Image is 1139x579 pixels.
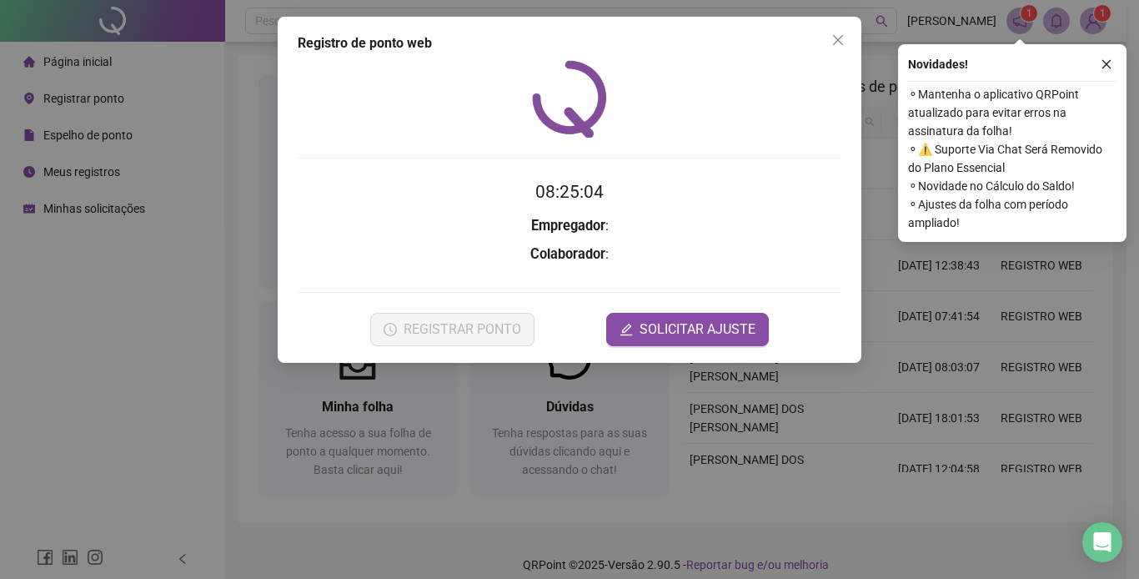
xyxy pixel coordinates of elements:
[298,33,841,53] div: Registro de ponto web
[606,313,769,346] button: editSOLICITAR AJUSTE
[531,218,605,234] strong: Empregador
[530,246,605,262] strong: Colaborador
[620,323,633,336] span: edit
[532,60,607,138] img: QRPoint
[298,215,841,237] h3: :
[1082,522,1122,562] div: Open Intercom Messenger
[298,244,841,265] h3: :
[908,177,1116,195] span: ⚬ Novidade no Cálculo do Saldo!
[535,182,604,202] time: 08:25:04
[831,33,845,47] span: close
[825,27,851,53] button: Close
[908,85,1116,140] span: ⚬ Mantenha o aplicativo QRPoint atualizado para evitar erros na assinatura da folha!
[908,140,1116,177] span: ⚬ ⚠️ Suporte Via Chat Será Removido do Plano Essencial
[1101,58,1112,70] span: close
[640,320,755,340] span: SOLICITAR AJUSTE
[908,195,1116,232] span: ⚬ Ajustes da folha com período ampliado!
[908,55,968,73] span: Novidades !
[370,313,534,346] button: REGISTRAR PONTO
